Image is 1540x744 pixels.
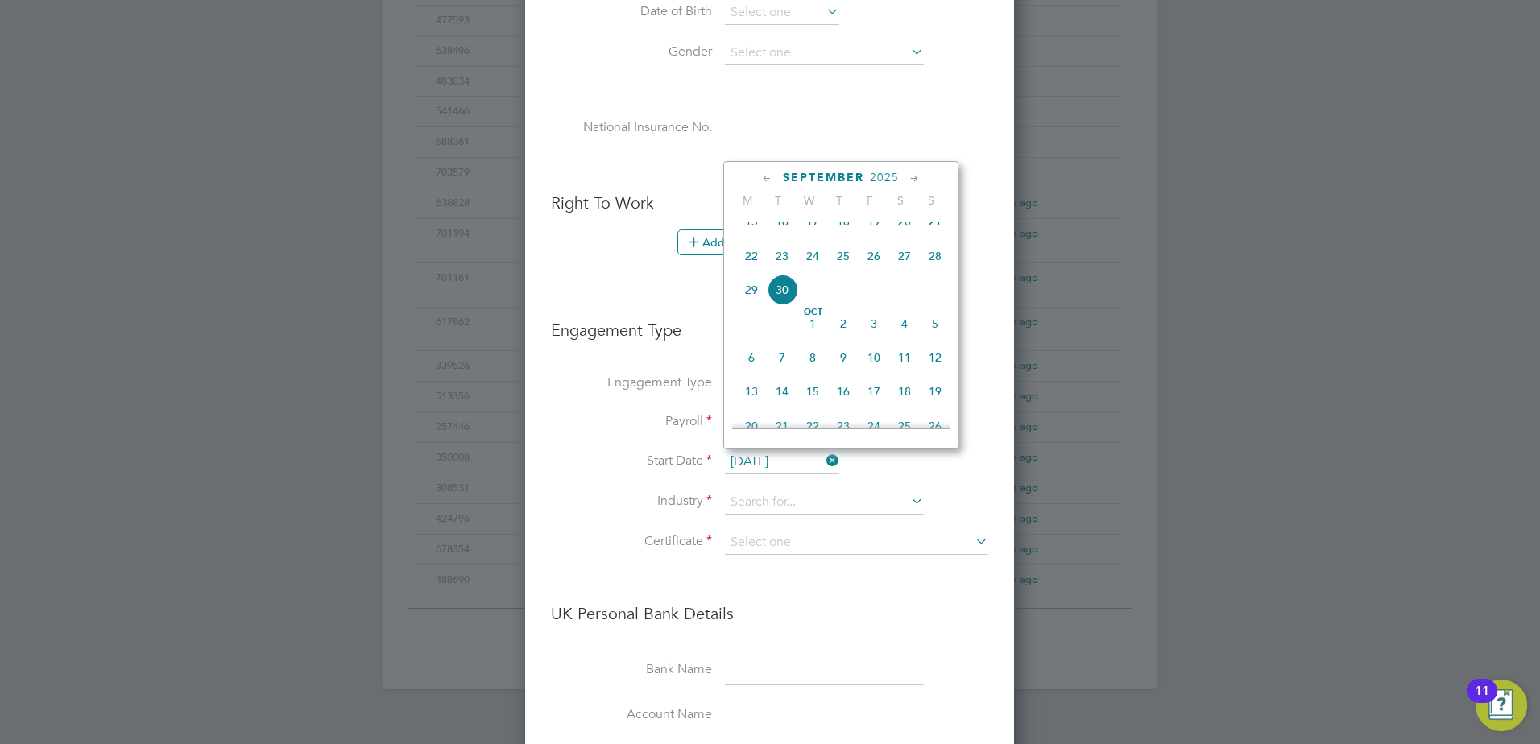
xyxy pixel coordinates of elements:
[725,450,839,474] input: Select one
[828,241,859,271] span: 25
[783,171,864,184] span: September
[889,206,920,237] span: 20
[859,206,889,237] span: 19
[885,193,916,208] span: S
[551,661,712,678] label: Bank Name
[551,706,712,723] label: Account Name
[920,411,950,441] span: 26
[767,241,797,271] span: 23
[889,411,920,441] span: 25
[551,43,712,60] label: Gender
[736,241,767,271] span: 22
[916,193,946,208] span: S
[870,171,899,184] span: 2025
[551,413,712,430] label: Payroll
[736,342,767,373] span: 6
[859,342,889,373] span: 10
[859,241,889,271] span: 26
[736,411,767,441] span: 20
[889,376,920,407] span: 18
[736,376,767,407] span: 13
[859,308,889,339] span: 3
[889,308,920,339] span: 4
[736,275,767,305] span: 29
[889,342,920,373] span: 11
[763,193,793,208] span: T
[920,342,950,373] span: 12
[855,193,885,208] span: F
[920,376,950,407] span: 19
[793,193,824,208] span: W
[551,587,988,624] h3: UK Personal Bank Details
[828,308,859,339] span: 2
[1475,691,1489,712] div: 11
[824,193,855,208] span: T
[767,411,797,441] span: 21
[797,206,828,237] span: 17
[797,342,828,373] span: 8
[677,229,863,255] button: Add right to work document
[551,453,712,469] label: Start Date
[889,241,920,271] span: 27
[767,275,797,305] span: 30
[551,374,712,391] label: Engagement Type
[551,304,988,341] h3: Engagement Type
[551,493,712,510] label: Industry
[551,192,988,213] h3: Right To Work
[732,193,763,208] span: M
[551,119,712,136] label: National Insurance No.
[725,490,924,515] input: Search for...
[797,411,828,441] span: 22
[859,411,889,441] span: 24
[920,308,950,339] span: 5
[725,41,924,65] input: Select one
[725,531,988,555] input: Select one
[767,376,797,407] span: 14
[797,308,828,339] span: 1
[920,241,950,271] span: 28
[797,308,828,316] span: Oct
[828,376,859,407] span: 16
[797,241,828,271] span: 24
[767,206,797,237] span: 16
[767,342,797,373] span: 7
[551,533,712,550] label: Certificate
[828,411,859,441] span: 23
[725,1,839,25] input: Select one
[859,376,889,407] span: 17
[920,206,950,237] span: 21
[1476,680,1527,731] button: Open Resource Center, 11 new notifications
[551,3,712,20] label: Date of Birth
[797,376,828,407] span: 15
[828,206,859,237] span: 18
[736,206,767,237] span: 15
[828,342,859,373] span: 9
